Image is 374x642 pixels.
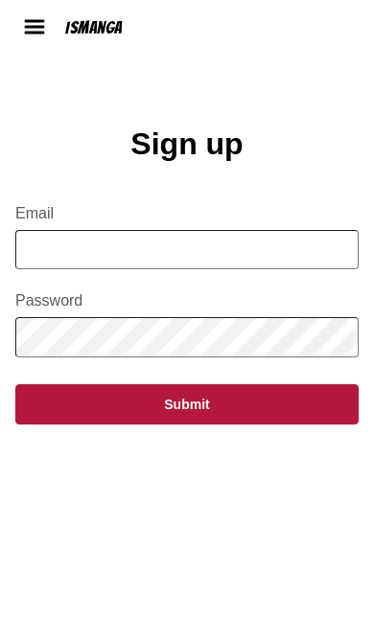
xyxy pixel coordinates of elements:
a: IsManga [58,18,157,36]
img: hamburger [23,15,46,38]
div: IsManga [65,18,123,36]
label: Email [15,205,359,222]
button: Submit [15,384,359,424]
h1: Sign up [130,126,243,162]
label: Password [15,292,359,310]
